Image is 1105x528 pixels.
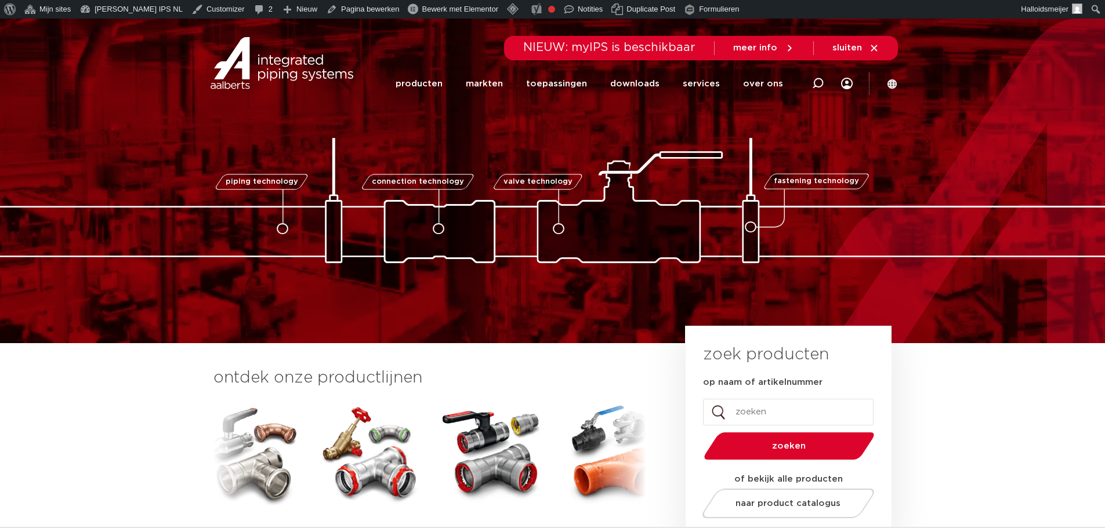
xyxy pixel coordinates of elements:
input: zoeken [703,399,874,425]
span: zoeken [734,442,845,450]
a: services [683,61,720,106]
nav: Menu [841,60,853,107]
a: sluiten [832,43,879,53]
span: connection technology [371,178,463,185]
a: markten [466,61,503,106]
span: sluiten [832,43,862,52]
strong: of bekijk alle producten [734,475,843,483]
nav: Menu [396,61,783,106]
span: piping technology [226,178,298,185]
span: NIEUW: myIPS is beschikbaar [523,42,695,53]
span: idsmeijer [1038,5,1068,13]
a: over ons [743,61,783,106]
h3: ontdek onze productlijnen [213,366,646,389]
a: naar product catalogus [699,489,877,518]
a: producten [396,61,443,106]
button: zoeken [699,431,879,461]
span: fastening technology [774,178,859,185]
span: valve technology [503,178,573,185]
span: naar product catalogus [736,499,840,508]
a: meer info [733,43,795,53]
div: Focus keyphrase niet ingevuld [548,6,555,13]
span: meer info [733,43,777,52]
span: Bewerk met Elementor [422,5,498,13]
label: op naam of artikelnummer [703,377,823,388]
h3: zoek producten [703,343,829,366]
a: toepassingen [526,61,587,106]
: my IPS [841,60,853,107]
a: downloads [610,61,660,106]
